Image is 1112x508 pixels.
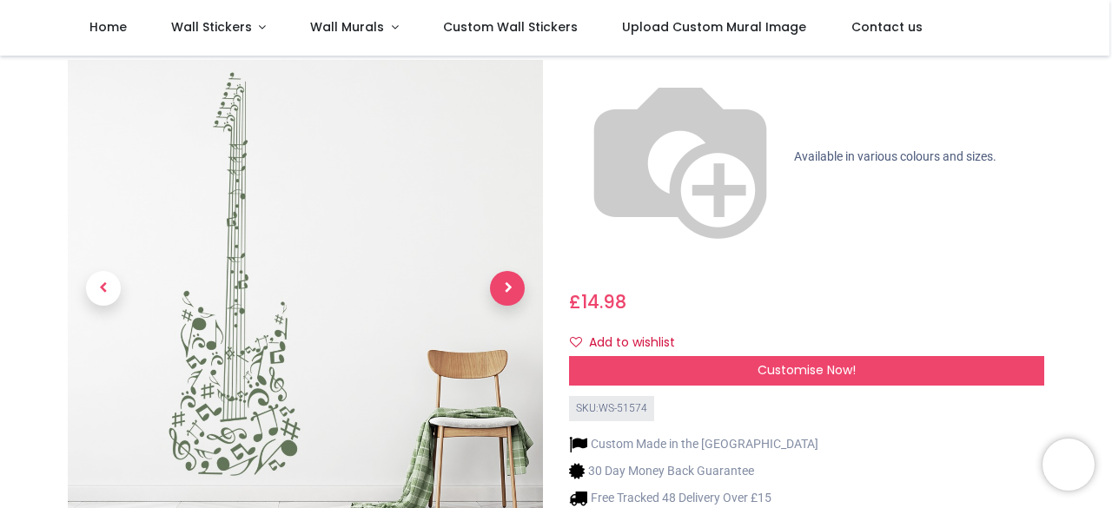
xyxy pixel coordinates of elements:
[310,18,384,36] span: Wall Murals
[472,129,543,449] a: Next
[758,361,856,379] span: Customise Now!
[89,18,127,36] span: Home
[1042,439,1095,491] iframe: Brevo live chat
[569,435,818,453] li: Custom Made in the [GEOGRAPHIC_DATA]
[851,18,923,36] span: Contact us
[490,272,525,307] span: Next
[794,149,996,163] span: Available in various colours and sizes.
[569,462,818,480] li: 30 Day Money Back Guarantee
[569,489,818,507] li: Free Tracked 48 Delivery Over £15
[569,328,690,358] button: Add to wishlistAdd to wishlist
[581,289,626,314] span: 14.98
[171,18,252,36] span: Wall Stickers
[86,272,121,307] span: Previous
[68,129,139,449] a: Previous
[569,46,791,268] img: color-wheel.png
[622,18,806,36] span: Upload Custom Mural Image
[569,396,654,421] div: SKU: WS-51574
[443,18,578,36] span: Custom Wall Stickers
[569,289,626,314] span: £
[570,336,582,348] i: Add to wishlist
